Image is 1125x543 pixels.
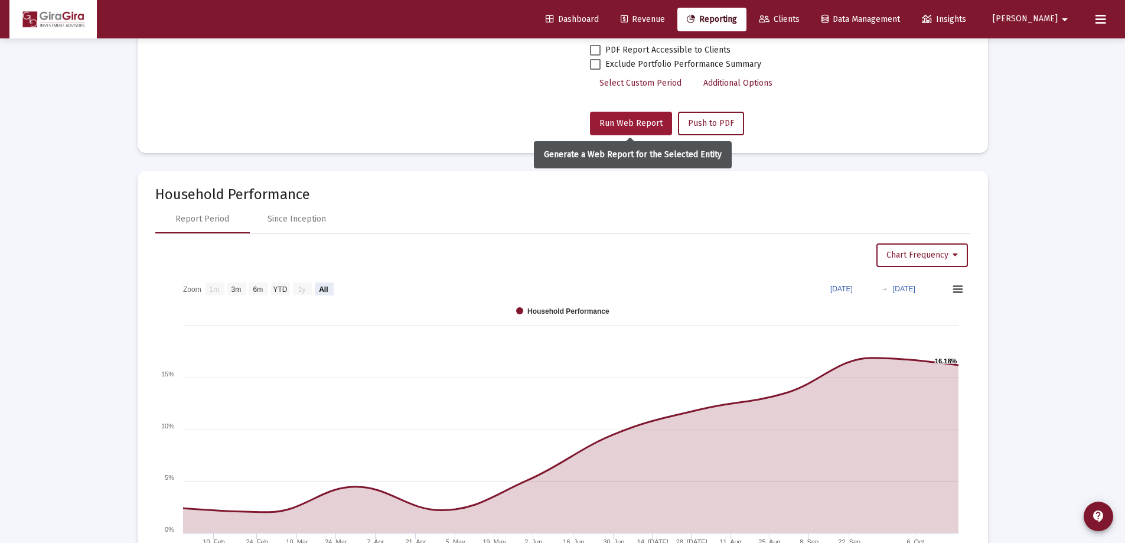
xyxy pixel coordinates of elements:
text: 0% [165,526,174,533]
button: Push to PDF [678,112,744,135]
text: 16.18% [935,357,957,365]
text: YTD [273,285,287,293]
div: Report Period [175,213,229,225]
mat-icon: contact_support [1091,509,1106,524]
text: → [881,285,888,293]
button: Run Web Report [590,112,672,135]
text: 1y [298,285,305,293]
span: Push to PDF [688,118,734,128]
span: Reporting [687,14,737,24]
span: Insights [922,14,966,24]
button: Chart Frequency [876,243,968,267]
text: Zoom [183,285,201,293]
mat-icon: arrow_drop_down [1058,8,1072,31]
a: Insights [912,8,976,31]
a: Data Management [812,8,909,31]
span: Data Management [821,14,900,24]
span: Additional Options [703,78,772,88]
span: Clients [759,14,800,24]
span: [PERSON_NAME] [993,14,1058,24]
a: Dashboard [536,8,608,31]
a: Revenue [611,8,674,31]
span: Revenue [621,14,665,24]
text: 5% [165,474,174,481]
span: Exclude Portfolio Performance Summary [605,57,761,71]
a: Reporting [677,8,746,31]
text: 15% [161,370,174,378]
span: Run Web Report [599,118,663,128]
text: 3m [231,285,241,293]
span: PDF Report Accessible to Clients [605,43,731,57]
div: Since Inception [268,213,326,225]
span: Dashboard [546,14,599,24]
text: Household Performance [527,307,609,316]
text: All [319,285,328,293]
span: Chart Frequency [886,250,958,260]
text: 6m [253,285,263,293]
a: Clients [749,8,809,31]
text: 10% [161,422,174,430]
text: [DATE] [830,285,853,293]
mat-card-title: Household Performance [155,188,970,200]
span: Select Custom Period [599,78,681,88]
text: [DATE] [893,285,915,293]
img: Dashboard [18,8,88,31]
text: 1m [209,285,219,293]
button: [PERSON_NAME] [979,7,1086,31]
